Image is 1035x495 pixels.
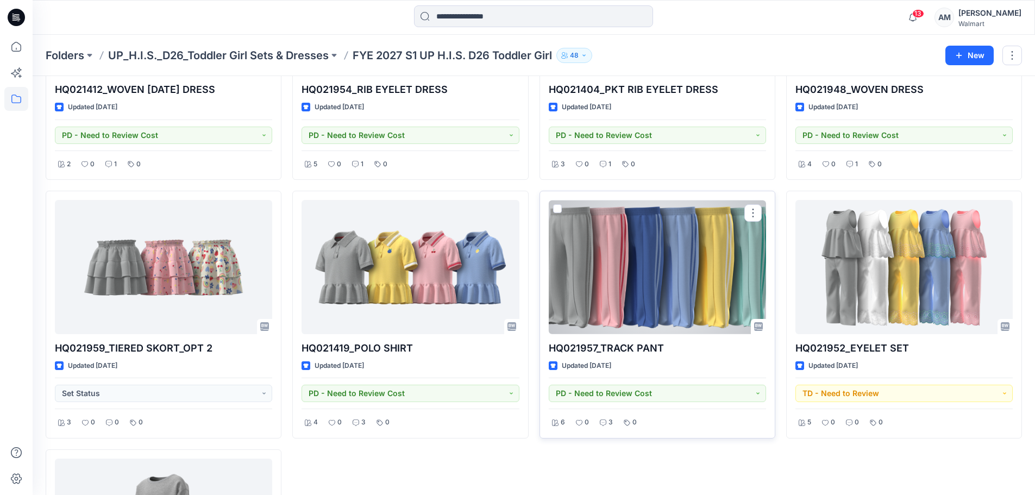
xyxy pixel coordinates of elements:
p: 0 [136,159,141,170]
p: Updated [DATE] [68,102,117,113]
p: 0 [115,417,119,428]
p: HQ021412_WOVEN [DATE] DRESS [55,82,272,97]
p: 5 [313,159,317,170]
p: Updated [DATE] [315,360,364,372]
div: [PERSON_NAME] [958,7,1021,20]
p: 1 [855,159,858,170]
button: 48 [556,48,592,63]
p: 4 [807,159,812,170]
span: 13 [912,9,924,18]
p: Updated [DATE] [808,360,858,372]
p: 0 [585,417,589,428]
a: HQ021959_TIERED SKORT_OPT 2 [55,200,272,334]
p: 48 [570,49,579,61]
p: Updated [DATE] [315,102,364,113]
p: 6 [561,417,565,428]
p: Updated [DATE] [562,360,611,372]
p: Updated [DATE] [562,102,611,113]
a: HQ021957_TRACK PANT [549,200,766,334]
p: 0 [831,417,835,428]
p: 0 [877,159,882,170]
p: 1 [361,159,363,170]
p: HQ021954_RIB EYELET DRESS [302,82,519,97]
p: HQ021419_POLO SHIRT [302,341,519,356]
a: HQ021952_EYELET SET [795,200,1013,334]
p: 0 [831,159,836,170]
p: HQ021959_TIERED SKORT_OPT 2 [55,341,272,356]
p: 0 [139,417,143,428]
p: HQ021948_WOVEN DRESS [795,82,1013,97]
p: 0 [90,159,95,170]
p: 0 [383,159,387,170]
p: HQ021957_TRACK PANT [549,341,766,356]
button: New [945,46,994,65]
p: 3 [361,417,366,428]
p: 0 [91,417,95,428]
a: Folders [46,48,84,63]
p: 0 [385,417,390,428]
p: FYE 2027 S1 UP H.I.S. D26 Toddler Girl [353,48,552,63]
p: 3 [67,417,71,428]
p: 0 [337,417,342,428]
a: UP_H.I.S._D26_Toddler Girl Sets & Dresses [108,48,329,63]
p: Updated [DATE] [808,102,858,113]
p: HQ021404_PKT RIB EYELET DRESS [549,82,766,97]
p: 0 [879,417,883,428]
div: AM [934,8,954,27]
p: 4 [313,417,318,428]
p: Updated [DATE] [68,360,117,372]
p: 0 [855,417,859,428]
p: HQ021952_EYELET SET [795,341,1013,356]
p: 1 [609,159,611,170]
p: 3 [609,417,613,428]
p: 3 [561,159,565,170]
p: 5 [807,417,811,428]
p: 0 [632,417,637,428]
p: 1 [114,159,117,170]
p: 0 [585,159,589,170]
p: 2 [67,159,71,170]
p: 0 [337,159,341,170]
a: HQ021419_POLO SHIRT [302,200,519,334]
div: Walmart [958,20,1021,28]
p: 0 [631,159,635,170]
